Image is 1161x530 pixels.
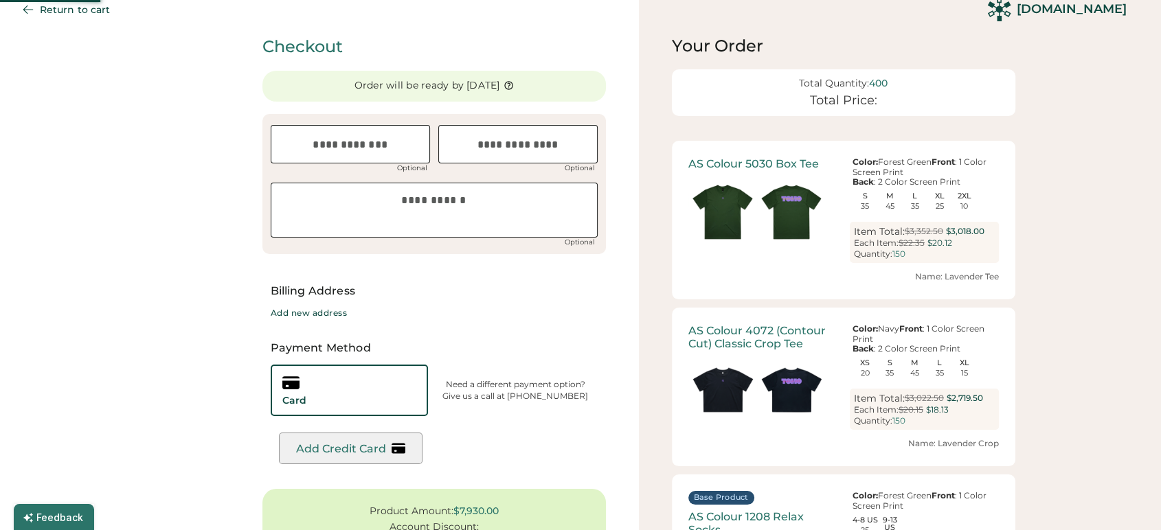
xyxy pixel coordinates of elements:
div: Add Credit Card [296,442,386,455]
div: 45 [916,435,925,443]
div: Product Amount: [370,505,453,517]
button: Return to cart [11,12,126,40]
div: Forest Green : 1 Color Screen Print [850,491,999,511]
div: Navy : 1 Color Screen Print : 2 Color Screen Print [850,324,999,354]
strong: Color: [859,173,884,183]
div: 35 [861,203,869,210]
div: Forest Green : 1 Color Screen Print : 2 Color Screen Print [856,174,1005,203]
div: 2XL [951,192,977,200]
s: $3,022.50 [905,393,944,403]
strong: Color: [853,323,878,334]
div: 20 [861,369,870,377]
img: generate-image [695,422,763,490]
strong: Front [932,157,955,167]
div: Add new address [271,308,348,319]
div: S [877,359,903,367]
div: AS Colour 4072 (Contour Cut) Classic Crop Tee [695,389,844,415]
s: $20.15 [899,404,923,415]
div: 35 [886,369,894,377]
div: 35 [892,435,901,443]
div: 35 [942,435,950,443]
img: generate-image [757,356,826,425]
div: 400 [875,94,894,106]
div: [DOMAIN_NAME] [1028,17,1138,34]
div: Order will be ready by [354,79,464,93]
strong: Back [853,343,874,354]
div: AS Colour 4072 (Contour Cut) Classic Crop Tee [688,324,837,350]
div: XL [933,209,958,216]
div: 25 [936,203,944,210]
div: Item Total: [860,260,911,272]
div: Name: Lavender Tee [695,337,1005,349]
div: Base Product [694,492,749,503]
s: $22.35 [899,238,925,248]
div: Each Item: [860,512,905,522]
div: Add new address [277,324,354,335]
div: M [883,209,909,216]
div: [DATE] [466,79,500,93]
div: Checkout [269,51,612,75]
div: 45 [886,203,894,210]
img: creditcard.svg [392,441,405,455]
img: creditcard.svg [289,391,306,408]
img: creditcard.svg [282,374,300,391]
div: 10 [967,219,975,227]
div: Name: Lavender Crop [688,438,999,450]
div: 35 [867,219,875,227]
div: $7,930.00 [453,505,499,517]
div: Billing Address [277,299,604,316]
div: 150 [892,416,905,426]
s: $3,352.50 [905,226,943,236]
div: XL [927,192,952,200]
div: Total Price: [810,93,877,108]
div: 150 [899,314,912,324]
div: Optional [401,181,436,188]
strong: Color: [859,389,884,399]
div: Name: Lavender Tee [688,271,999,283]
div: Total Quantity: [799,78,869,89]
div: Optional [394,165,430,172]
div: Item Total: [854,226,905,238]
div: XS [859,425,884,433]
div: Payment Method [262,340,606,356]
img: generate-image [763,192,832,261]
div: Item Total: [860,476,911,487]
div: $18.13 [926,404,949,416]
div: Your Order [678,51,1022,73]
div: M [877,192,903,200]
img: generate-image [757,176,826,244]
div: Quantity: [854,249,892,259]
div: 150 [892,249,905,259]
div: 35 [917,219,925,227]
div: Optional [562,165,598,172]
div: Card [289,411,313,424]
img: creditcard.svg [398,458,412,472]
div: 35 [936,369,944,377]
div: Each Item: [854,405,899,415]
div: Total Quantity: [805,94,875,106]
div: L [908,209,934,216]
div: Optional [568,181,604,188]
div: S [859,209,884,216]
strong: Front [932,490,955,500]
strong: Back [853,176,874,187]
div: Add Credit Card [302,459,392,472]
div: AS Colour 5030 Box Tee [695,174,825,187]
img: generate-image [688,356,757,425]
div: L [927,359,952,367]
div: L [902,192,927,200]
strong: Back [859,408,880,419]
strong: Front [905,389,929,399]
div: Optional [562,239,598,246]
div: [DATE] [473,95,506,109]
div: Need a different payment option? Give us a call at [PHONE_NUMBER] [440,395,604,419]
img: generate-image [763,422,832,490]
div: AS Colour 5030 Box Tee [688,157,819,170]
strong: Front [899,323,923,334]
div: Your Order [672,35,1015,57]
strong: Front [938,173,961,183]
div: 15 [967,435,974,443]
div: $3,018.00 [946,226,984,238]
div: 20 [867,435,876,443]
div: Optional [568,255,604,262]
